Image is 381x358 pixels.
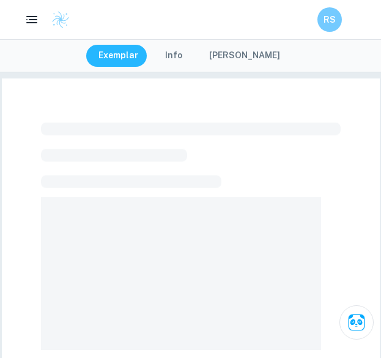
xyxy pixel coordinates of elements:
a: Clastify logo [44,10,70,29]
button: Exemplar [86,45,150,67]
button: [PERSON_NAME] [197,45,292,67]
button: Info [153,45,194,67]
img: Clastify logo [51,10,70,29]
button: Ask Clai [339,305,374,340]
button: RS [317,7,342,32]
h6: RS [323,13,337,26]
